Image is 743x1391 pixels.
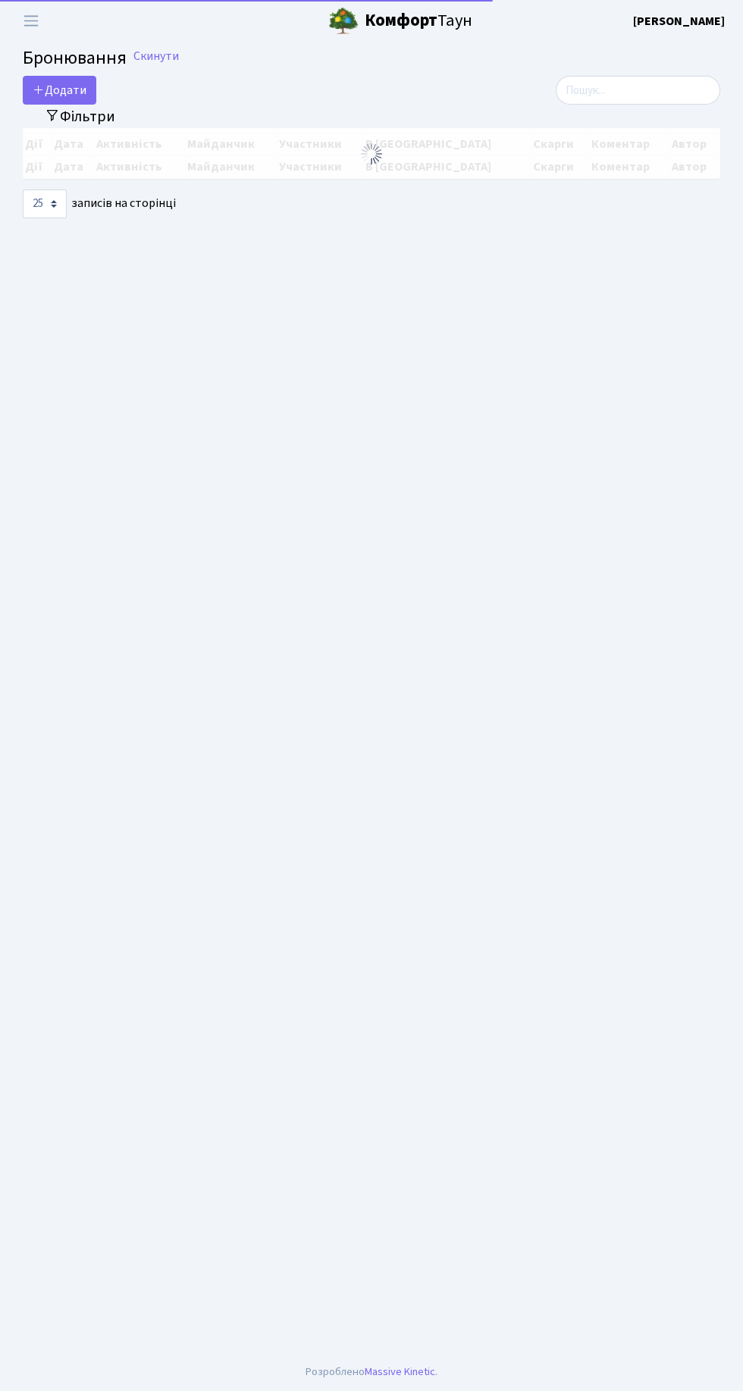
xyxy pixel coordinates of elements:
button: Переключити фільтри [35,105,125,128]
button: Переключити навігацію [12,8,50,33]
span: Бронювання [23,45,127,71]
span: Таун [365,8,472,34]
a: Massive Kinetic [365,1364,435,1380]
a: Скинути [133,49,179,64]
label: записів на сторінці [23,190,176,218]
button: Додати [23,76,96,105]
b: [PERSON_NAME] [633,13,725,30]
img: Обробка... [359,142,384,166]
select: записів на сторінці [23,190,67,218]
div: Розроблено . [306,1364,437,1380]
img: logo.png [328,6,359,36]
input: Пошук... [556,76,720,105]
b: Комфорт [365,8,437,33]
a: [PERSON_NAME] [633,12,725,30]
